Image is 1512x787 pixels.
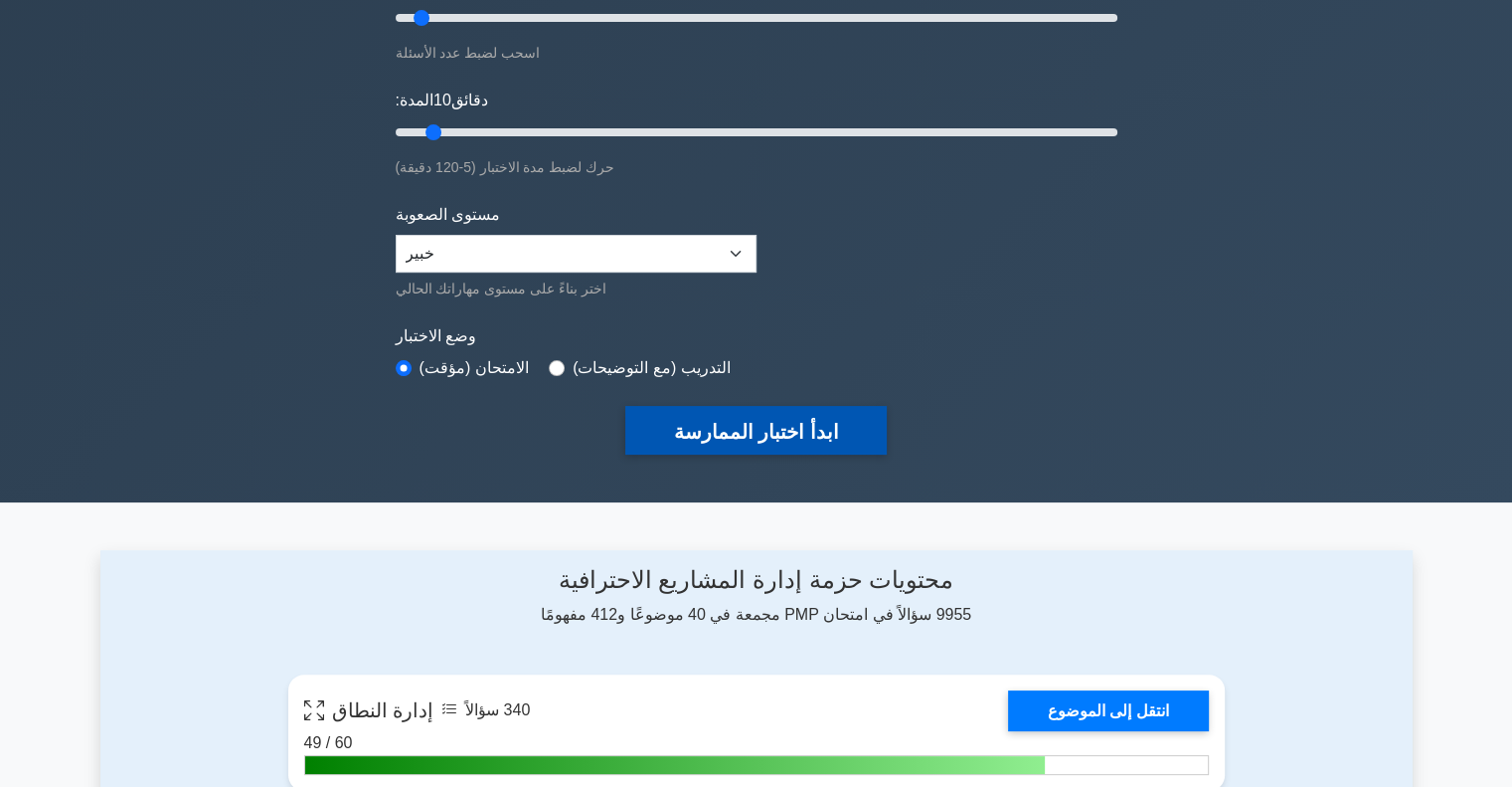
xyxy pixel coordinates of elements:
[1008,690,1209,731] a: انتقل إلى الموضوع
[396,92,433,108] font: المدة:
[396,159,615,175] font: حرك لضبط مدة الاختبار (5-120 دقيقة)
[433,92,451,108] font: 10
[396,281,606,296] font: اختر بناءً على مستوى مهاراتك الحالي
[559,566,954,593] font: محتويات حزمة إدارة المشاريع الاحترافية
[541,606,971,623] font: 9955 سؤالاً في امتحان PMP مجمعة في 40 موضوعًا و412 مفهومًا
[420,359,529,376] font: الامتحان (مؤقت)
[451,92,488,108] font: دقائق
[396,45,541,61] font: اسحب لضبط عدد الأسئلة
[625,406,886,455] button: ابدأ اختبار الممارسة
[396,206,500,223] font: مستوى الصعوبة
[396,327,476,344] font: وضع الاختبار
[673,421,838,443] font: ابدأ اختبار الممارسة
[573,359,731,376] font: التدريب (مع التوضيحات)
